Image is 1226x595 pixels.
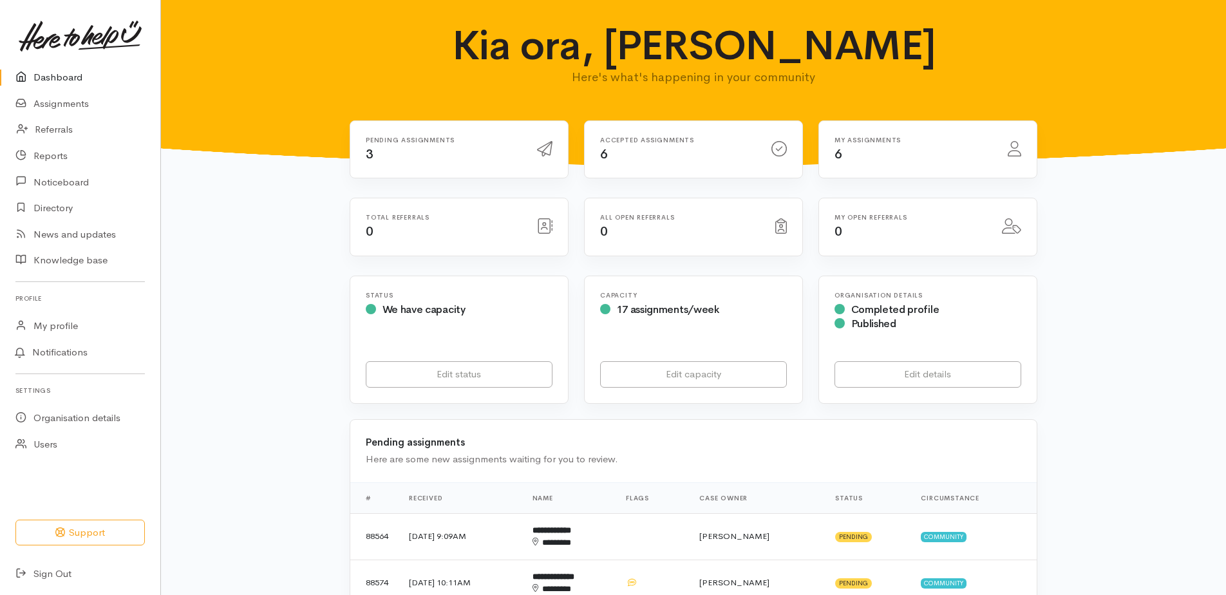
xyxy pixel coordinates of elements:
h6: Pending assignments [366,137,522,144]
span: 6 [835,146,842,162]
a: Edit status [366,361,552,388]
div: Here are some new assignments waiting for you to review. [366,452,1021,467]
h6: Total referrals [366,214,522,221]
span: 0 [835,223,842,240]
td: 88564 [350,513,399,560]
span: Completed profile [851,303,939,316]
h6: My assignments [835,137,992,144]
h1: Kia ora, [PERSON_NAME] [443,23,945,68]
b: Pending assignments [366,436,465,448]
th: Status [825,482,910,513]
h6: Accepted assignments [600,137,756,144]
a: Edit details [835,361,1021,388]
h6: My open referrals [835,214,986,221]
span: Community [921,532,967,542]
h6: Settings [15,382,145,399]
a: Edit capacity [600,361,787,388]
th: Flags [616,482,689,513]
button: Support [15,520,145,546]
span: 17 assignments/week [617,303,719,316]
h6: Organisation Details [835,292,1021,299]
h6: Status [366,292,552,299]
th: Received [399,482,522,513]
span: 0 [600,223,608,240]
h6: Profile [15,290,145,307]
span: 3 [366,146,373,162]
span: Pending [835,578,872,589]
span: Community [921,578,967,589]
span: Published [851,317,896,330]
h6: All open referrals [600,214,760,221]
h6: Capacity [600,292,787,299]
th: Case Owner [689,482,825,513]
td: [PERSON_NAME] [689,513,825,560]
span: 6 [600,146,608,162]
span: We have capacity [382,303,466,316]
p: Here's what's happening in your community [443,68,945,86]
span: 0 [366,223,373,240]
span: Pending [835,532,872,542]
th: Name [522,482,616,513]
th: Circumstance [910,482,1037,513]
td: [DATE] 9:09AM [399,513,522,560]
th: # [350,482,399,513]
